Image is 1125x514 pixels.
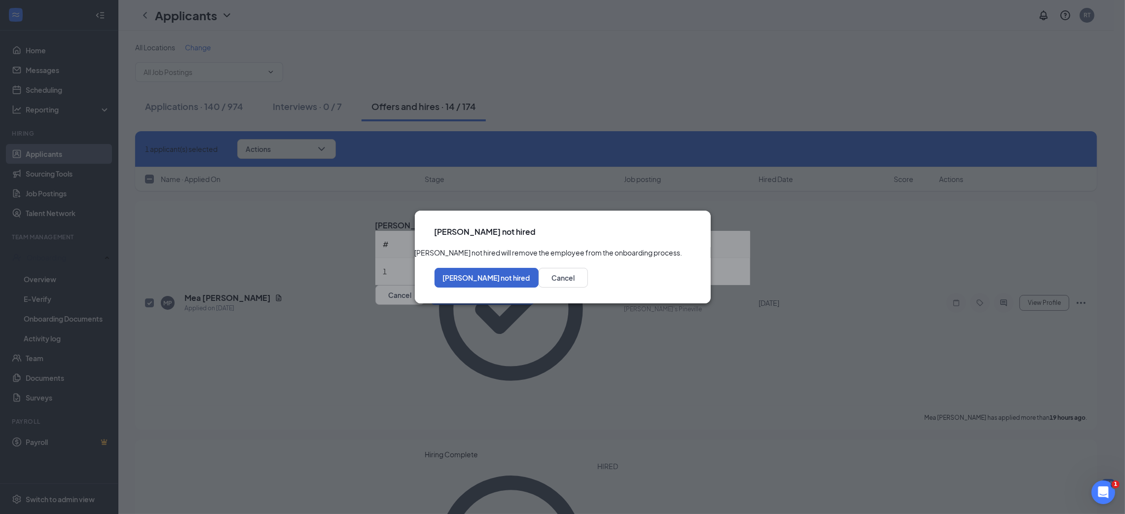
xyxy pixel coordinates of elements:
[435,268,539,288] button: [PERSON_NAME] not hired
[1091,480,1115,504] iframe: Intercom live chat
[415,247,683,258] div: [PERSON_NAME] not hired will remove the employee from the onboarding process.
[539,268,588,288] button: Cancel
[1112,480,1120,488] span: 1
[435,226,536,237] h3: [PERSON_NAME] not hired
